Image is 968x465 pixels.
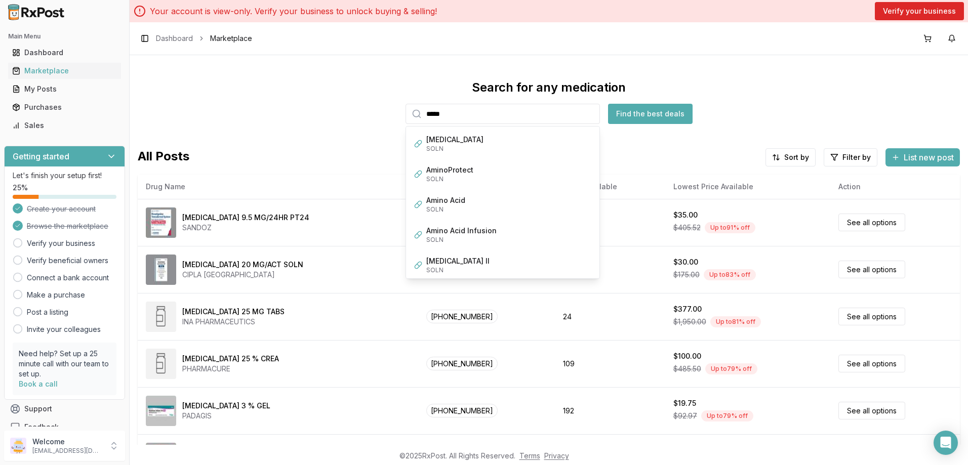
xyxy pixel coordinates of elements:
[12,120,117,131] div: Sales
[146,207,176,238] img: Rivastigmine 9.5 MG/24HR PT24
[8,32,121,40] h2: Main Menu
[838,402,905,419] a: See all options
[8,80,121,98] a: My Posts
[27,290,85,300] a: Make a purchase
[182,270,303,280] div: CIPLA [GEOGRAPHIC_DATA]
[182,411,270,421] div: PADAGIS
[156,33,252,44] nav: breadcrumb
[673,223,701,233] span: $405.52
[182,401,270,411] div: [MEDICAL_DATA] 3 % GEL
[182,213,309,223] div: [MEDICAL_DATA] 9.5 MG/24HR PT24
[544,451,569,460] a: Privacy
[426,266,591,274] div: SOLN
[4,99,125,115] button: Purchases
[830,175,960,199] th: Action
[32,447,103,455] p: [EMAIL_ADDRESS][DOMAIN_NAME]
[27,273,109,283] a: Connect a bank account
[4,81,125,97] button: My Posts
[182,307,285,317] div: [MEDICAL_DATA] 25 MG TABS
[426,135,591,145] div: [MEDICAL_DATA]
[4,418,125,436] button: Feedback
[673,304,702,314] div: $377.00
[19,349,110,379] p: Need help? Set up a 25 minute call with our team to set up.
[705,363,757,374] div: Up to 79 % off
[426,404,498,417] span: [PHONE_NUMBER]
[555,387,665,434] td: 192
[12,102,117,112] div: Purchases
[210,33,252,44] span: Marketplace
[19,379,58,388] a: Book a call
[13,150,69,162] h3: Getting started
[27,256,108,266] a: Verify beneficial owners
[885,153,960,163] a: List new post
[182,354,279,364] div: [MEDICAL_DATA] 25 % CREA
[555,175,665,199] th: Posts Available
[472,79,626,96] div: Search for any medication
[4,45,125,61] button: Dashboard
[885,148,960,166] button: List new post
[555,293,665,340] td: 24
[406,126,599,278] div: Suggestions
[27,221,108,231] span: Browse the marketplace
[701,410,753,421] div: Up to 79 % off
[426,175,591,183] div: SOLN
[608,104,693,124] button: Find the best deals
[710,316,761,327] div: Up to 81 % off
[426,236,591,244] div: SOLN
[426,310,498,323] span: [PHONE_NUMBER]
[875,2,964,20] button: Verify your business
[673,317,706,327] span: $1,950.00
[27,324,101,334] a: Invite your colleagues
[4,63,125,79] button: Marketplace
[138,175,418,199] th: Drug Name
[24,422,59,432] span: Feedback
[426,165,591,175] div: AminoProtect
[12,48,117,58] div: Dashboard
[32,437,103,447] p: Welcome
[182,260,303,270] div: [MEDICAL_DATA] 20 MG/ACT SOLN
[182,223,309,233] div: SANDOZ
[146,302,176,332] img: Diclofenac Potassium 25 MG TABS
[150,5,437,17] p: Your account is view-only. Verify your business to unlock buying & selling!
[842,152,871,162] span: Filter by
[182,317,285,327] div: INA PHARMACEUTICS
[27,307,68,317] a: Post a listing
[555,199,665,246] td: 1
[138,148,189,166] span: All Posts
[426,357,498,370] span: [PHONE_NUMBER]
[13,171,116,181] p: Let's finish your setup first!
[27,238,95,248] a: Verify your business
[8,116,121,135] a: Sales
[704,269,756,280] div: Up to 83 % off
[673,270,700,280] span: $175.00
[784,152,809,162] span: Sort by
[13,183,28,193] span: 25 %
[156,33,193,44] a: Dashboard
[182,364,279,374] div: PHARMACURE
[4,117,125,134] button: Sales
[8,62,121,80] a: Marketplace
[838,261,905,278] a: See all options
[673,364,701,374] span: $485.50
[765,148,816,166] button: Sort by
[555,340,665,387] td: 109
[838,355,905,372] a: See all options
[146,396,176,426] img: Diclofenac Sodium 3 % GEL
[673,210,698,220] div: $35.00
[146,349,176,379] img: Methyl Salicylate 25 % CREA
[426,256,591,266] div: [MEDICAL_DATA] II
[838,214,905,231] a: See all options
[146,255,176,285] img: SUMAtriptan 20 MG/ACT SOLN
[12,84,117,94] div: My Posts
[27,204,96,214] span: Create your account
[12,66,117,76] div: Marketplace
[8,98,121,116] a: Purchases
[705,222,755,233] div: Up to 91 % off
[519,451,540,460] a: Terms
[824,148,877,166] button: Filter by
[4,400,125,418] button: Support
[426,195,591,205] div: Amino Acid
[673,398,696,408] div: $19.75
[904,151,954,163] span: List new post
